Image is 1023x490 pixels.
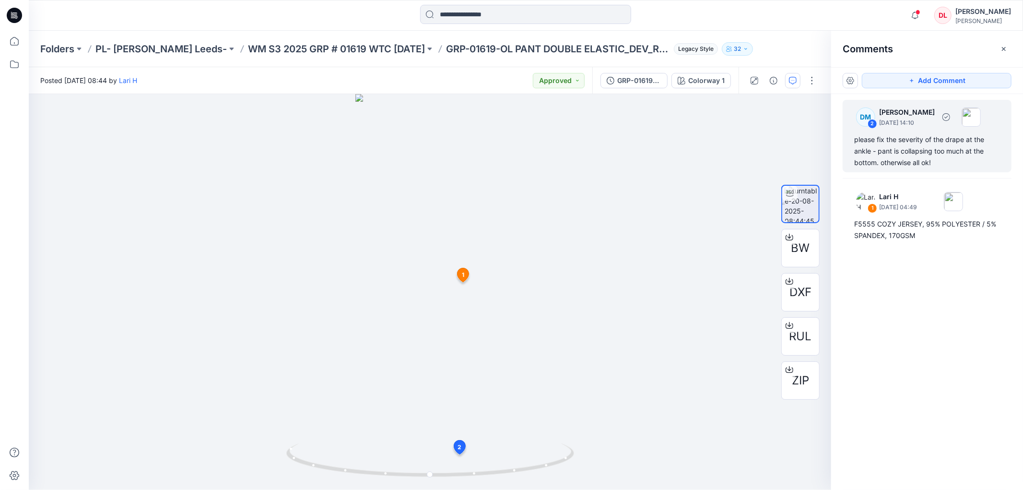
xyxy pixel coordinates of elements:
button: Legacy Style [670,42,718,56]
a: WM S3 2025 GRP # 01619 WTC [DATE] [248,42,425,56]
h2: Comments [843,43,893,55]
button: Add Comment [862,73,1011,88]
p: GRP-01619-OL PANT DOUBLE ELASTIC_DEV_REV1 [446,42,670,56]
button: 32 [722,42,753,56]
div: GRP-01619-OL PANT DOUBLE ELASTIC_DEV_REV1 [617,75,661,86]
img: turntable-20-08-2025-08:44:45 [785,186,819,222]
img: Lari H [856,192,875,211]
button: Details [766,73,781,88]
div: [PERSON_NAME] [955,17,1011,24]
p: [PERSON_NAME] [879,107,935,118]
span: RUL [789,328,812,345]
span: ZIP [792,372,809,389]
button: Colorway 1 [671,73,731,88]
p: 32 [734,44,741,54]
div: please fix the severity of the drape at the ankle - pant is collapsing too much at the bottom. ot... [854,134,1000,168]
span: Posted [DATE] 08:44 by [40,75,137,85]
button: GRP-01619-OL PANT DOUBLE ELASTIC_DEV_REV1 [600,73,668,88]
span: DXF [789,284,811,301]
p: [DATE] 14:10 [879,118,935,128]
a: Lari H [119,76,137,84]
p: [DATE] 04:49 [879,203,917,212]
span: BW [791,239,810,257]
div: Colorway 1 [688,75,725,86]
div: DL [934,7,952,24]
div: F5555 COZY JERSEY, 95% POLYESTER / 5% SPANDEX, 170GSM [854,218,1000,241]
a: Folders [40,42,74,56]
div: [PERSON_NAME] [955,6,1011,17]
div: DM [856,108,875,127]
span: Legacy Style [674,43,718,55]
div: 2 [868,119,877,129]
a: PL- [PERSON_NAME] Leeds- [95,42,227,56]
div: 1 [868,203,877,213]
p: Lari H [879,191,917,203]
